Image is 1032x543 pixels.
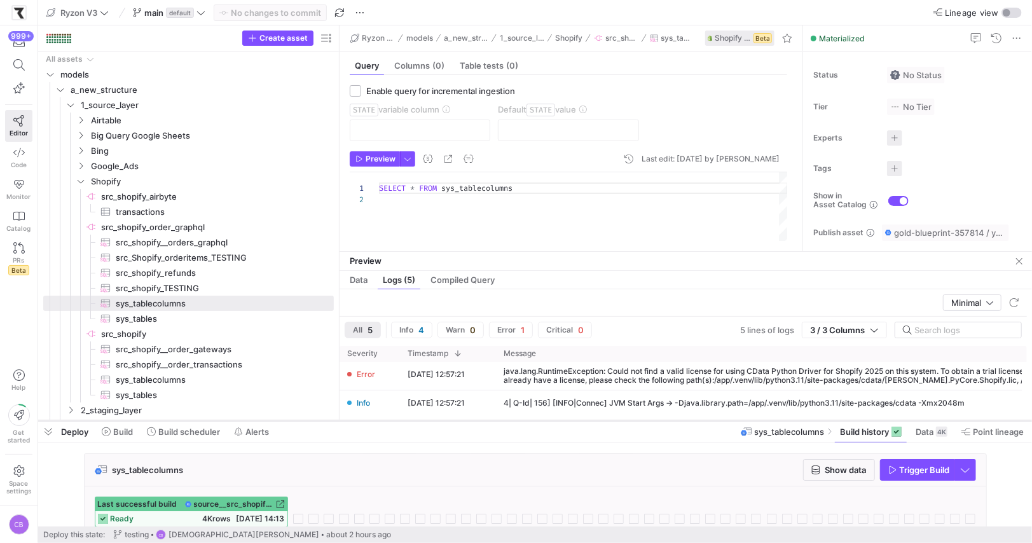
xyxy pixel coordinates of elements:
[116,205,319,219] span: transactions​​​​​​​​​
[5,205,32,237] a: Catalog
[408,396,465,409] y42-timestamp-cell-renderer: [DATE] 12:57:21
[43,280,334,296] div: Press SPACE to select this row.
[887,67,945,83] button: No statusNo Status
[408,368,465,381] y42-timestamp-cell-renderer: [DATE] 12:57:21
[347,31,398,46] button: Ryzon V3
[5,399,32,449] button: Getstarted
[350,194,364,205] div: 2
[951,298,981,308] span: Minimal
[353,326,362,334] span: All
[43,128,334,143] div: Press SPACE to select this row.
[116,312,319,326] span: sys_tables​​​​​​​​​
[379,183,406,193] span: SELECT
[813,71,877,79] span: Status
[43,357,334,372] div: Press SPACE to select this row.
[5,511,32,538] button: CB
[43,143,334,158] div: Press SPACE to select this row.
[538,322,592,338] button: Critical0
[383,276,415,284] span: Logs (5)
[419,183,437,193] span: FROM
[116,373,319,387] span: sys_tablecolumns​​​​​​​​​
[350,182,364,194] div: 1
[498,104,576,114] span: Default value
[9,514,29,535] div: CB
[43,174,334,189] div: Press SPACE to select this row.
[43,67,334,82] div: Press SPACE to select this row.
[43,189,334,204] div: Press SPACE to select this row.
[5,31,32,53] button: 999+
[101,327,332,341] span: src_shopify​​​​​​​​
[7,193,31,200] span: Monitor
[591,31,642,46] button: src_shopify_order_graphql
[753,33,772,43] span: Beta
[5,237,32,280] a: PRsBeta
[345,322,381,338] button: All5
[11,161,27,168] span: Code
[43,235,334,250] div: Press SPACE to select this row.
[43,113,334,128] div: Press SPACE to select this row.
[470,325,476,335] span: 0
[43,219,334,235] a: src_shopify_order_graphql​​​​​​​​
[43,158,334,174] div: Press SPACE to select this row.
[8,429,30,444] span: Get started
[43,326,334,341] a: src_shopify​​​​​​​​
[504,399,965,408] div: 4| Q-Id| 156] [INFO|Connec] JVM Start Args -> -Djava.library.path=/app/.venv/lib/python3.11/site-...
[894,228,1006,238] span: gold-blueprint-357814 / y42_Ryzon_V3_main / source__src_shopify_order_graphql__sys_tablecolumns
[116,235,319,250] span: src_shopify__orders_graphql​​​​​​​​​
[546,326,573,334] span: Critical
[116,266,319,280] span: src_shopify_refunds​​​​​​​​​
[43,372,334,387] div: Press SPACE to select this row.
[5,2,32,24] a: https://storage.googleapis.com/y42-prod-data-exchange/images/sBsRsYb6BHzNxH9w4w8ylRuridc3cmH4JEFn...
[5,174,32,205] a: Monitor
[441,183,513,193] span: sys_tablecolumns
[116,342,319,357] span: src_shopify__order_gateways​​​​​​​​​
[489,322,533,338] button: Error1
[10,129,28,137] span: Editor
[60,8,97,18] span: Ryzon V3
[43,265,334,280] a: src_shopify_refunds​​​​​​​​​
[7,224,31,232] span: Catalog
[430,276,495,284] span: Compiled Query
[740,325,794,335] span: 5 lines of logs
[101,189,332,204] span: src_shopify_airbyte​​​​​​​​
[441,31,492,46] button: a_new_structure
[506,62,518,70] span: (0)
[8,265,29,275] span: Beta
[887,99,935,115] button: No tierNo Tier
[366,155,396,163] span: Preview
[526,104,555,116] span: STATE
[5,460,32,500] a: Spacesettings
[357,396,370,409] span: Info
[116,357,319,372] span: src_shopify__order_transactions​​​​​​​​​
[914,325,1011,335] input: Search logs
[368,325,373,335] span: 5
[890,70,900,80] img: No status
[350,151,400,167] button: Preview
[446,326,465,334] span: Warn
[945,8,999,18] span: Lineage view
[43,280,334,296] a: src_shopify_TESTING​​​​​​​​​
[43,52,334,67] div: Press SPACE to select this row.
[11,383,27,391] span: Help
[43,341,334,357] a: src_shopify__order_gateways​​​​​​​​​
[43,387,334,402] div: Press SPACE to select this row.
[43,4,112,21] button: Ryzon V3
[91,128,332,143] span: Big Query Google Sheets
[242,31,313,46] button: Create asset
[71,83,332,97] span: a_new_structure
[43,311,334,326] a: sys_tables​​​​​​​​​
[460,62,518,70] span: Table tests
[819,34,865,43] span: Materialized
[144,8,163,18] span: main
[43,250,334,265] a: src_Shopify_orderitems_TESTING​​​​​​​​​
[46,55,83,64] div: All assets
[43,296,334,311] a: sys_tablecolumns​​​​​​​​​
[91,159,332,174] span: Google_Ads
[43,357,334,372] a: src_shopify__order_transactions​​​​​​​​​
[813,228,863,237] span: Publish asset
[366,86,515,96] span: Enable query for incremental ingestion
[437,322,484,338] button: Warn0
[91,144,332,158] span: Bing
[813,134,877,142] span: Experts
[116,296,319,311] span: sys_tablecolumns​​​​​​​​​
